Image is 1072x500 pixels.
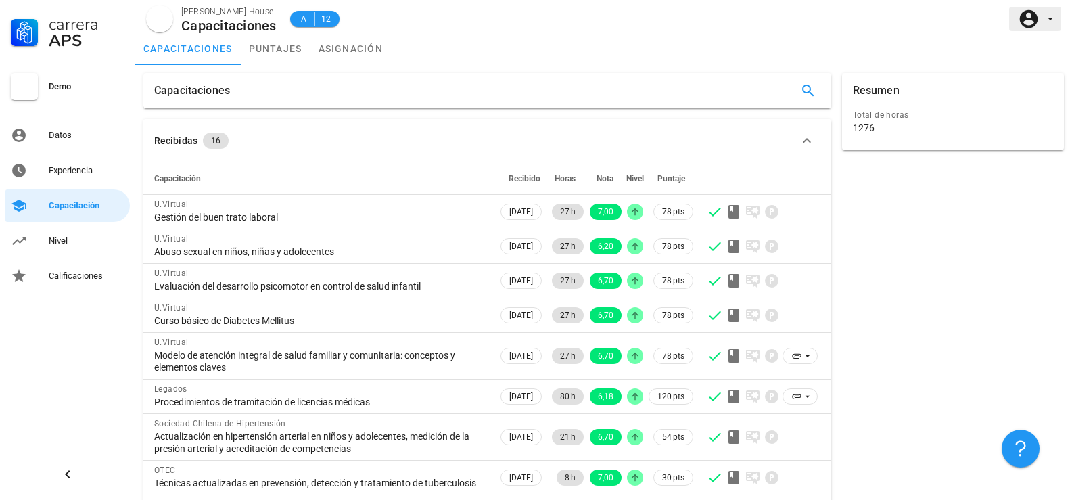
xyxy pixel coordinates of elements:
a: puntajes [241,32,310,65]
a: Capacitación [5,189,130,222]
th: Horas [544,162,586,195]
span: Capacitación [154,174,201,183]
span: 78 pts [662,205,684,219]
span: Puntaje [657,174,685,183]
div: [PERSON_NAME] House [181,5,277,18]
div: Carrera [49,16,124,32]
span: 7,00 [598,470,613,486]
span: 54 pts [662,430,684,444]
span: [DATE] [509,273,533,288]
span: Nota [597,174,613,183]
a: Nivel [5,225,130,257]
th: Recibido [498,162,544,195]
span: [DATE] [509,389,533,404]
span: 6,70 [598,307,613,323]
span: 8 h [565,470,576,486]
span: U.Virtual [154,234,189,244]
div: Procedimientos de tramitación de licencias médicas [154,396,487,408]
span: [DATE] [509,430,533,445]
a: asignación [310,32,392,65]
span: 78 pts [662,274,684,288]
span: OTEC [154,465,176,475]
a: Calificaciones [5,260,130,292]
span: Sociedad Chilena de Hipertensión [154,419,286,428]
span: U.Virtual [154,338,189,347]
div: Capacitación [49,200,124,211]
span: 6,70 [598,273,613,289]
div: Curso básico de Diabetes Mellitus [154,315,487,327]
span: 6,70 [598,429,613,445]
a: Datos [5,119,130,152]
div: Demo [49,81,124,92]
span: Nivel [626,174,644,183]
div: Nivel [49,235,124,246]
div: Gestión del buen trato laboral [154,211,487,223]
div: Abuso sexual en niños, niñas y adolecentes [154,246,487,258]
span: U.Virtual [154,303,189,313]
span: Legados [154,384,187,394]
span: 21 h [560,429,576,445]
a: capacitaciones [135,32,241,65]
div: Técnicas actualizadas en prevensión, detección y tratamiento de tuberculosis [154,477,487,489]
span: [DATE] [509,308,533,323]
div: 1276 [853,122,875,134]
span: 6,70 [598,348,613,364]
span: [DATE] [509,239,533,254]
span: U.Virtual [154,200,189,209]
div: Capacitaciones [181,18,277,33]
div: avatar [146,5,173,32]
span: 7,00 [598,204,613,220]
span: 80 h [560,388,576,405]
button: Recibidas 16 [143,119,831,162]
span: 78 pts [662,240,684,253]
span: 78 pts [662,349,684,363]
th: Nota [586,162,624,195]
span: 27 h [560,307,576,323]
div: Experiencia [49,165,124,176]
span: 6,20 [598,238,613,254]
span: 12 [321,12,331,26]
span: [DATE] [509,204,533,219]
div: Capacitaciones [154,73,230,108]
span: 27 h [560,204,576,220]
span: 120 pts [657,390,684,403]
span: A [298,12,309,26]
span: Horas [555,174,576,183]
span: 27 h [560,348,576,364]
div: Evaluación del desarrollo psicomotor en control de salud infantil [154,280,487,292]
span: 27 h [560,273,576,289]
span: 30 pts [662,471,684,484]
span: 27 h [560,238,576,254]
th: Capacitación [143,162,498,195]
div: Total de horas [853,108,1053,122]
span: [DATE] [509,470,533,485]
span: 6,18 [598,388,613,405]
div: APS [49,32,124,49]
th: Puntaje [646,162,696,195]
span: U.Virtual [154,269,189,278]
span: [DATE] [509,348,533,363]
div: Modelo de atención integral de salud familiar y comunitaria: conceptos y elementos claves [154,349,487,373]
th: Nivel [624,162,646,195]
div: Resumen [853,73,900,108]
span: Recibido [509,174,540,183]
div: Actualización en hipertensión arterial en niños y adolecentes, medición de la presión arterial y ... [154,430,487,455]
span: 16 [211,133,220,149]
div: Calificaciones [49,271,124,281]
div: Recibidas [154,133,197,148]
div: Datos [49,130,124,141]
a: Experiencia [5,154,130,187]
span: 78 pts [662,309,684,322]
